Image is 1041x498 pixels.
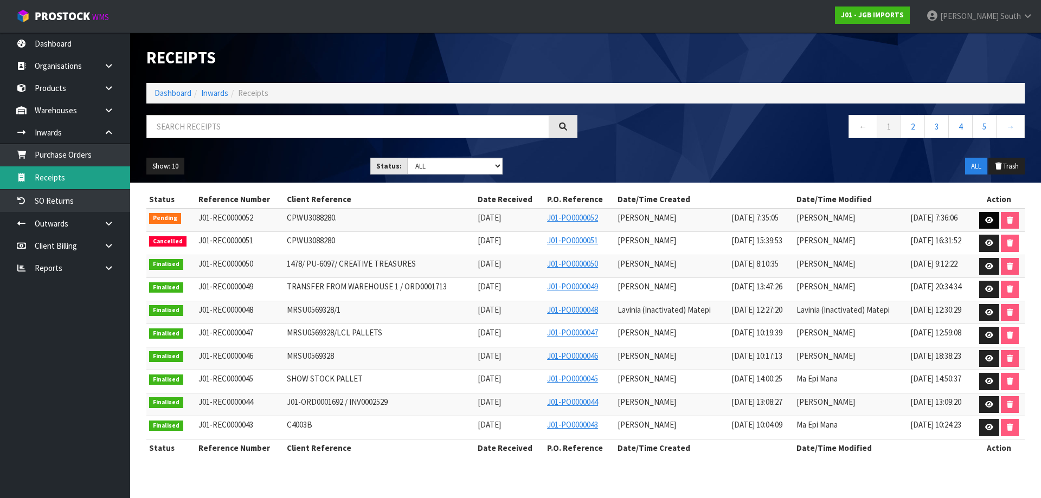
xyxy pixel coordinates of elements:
[547,281,598,292] a: J01-PO0000049
[196,191,285,208] th: Reference Number
[910,373,961,384] span: [DATE] 14:50:37
[201,88,228,98] a: Inwards
[478,212,501,223] span: [DATE]
[547,419,598,430] a: J01-PO0000043
[198,351,253,361] span: J01-REC0000046
[615,439,794,456] th: Date/Time Created
[618,281,676,292] span: [PERSON_NAME]
[910,258,958,269] span: [DATE] 9:12:22
[284,191,475,208] th: Client Reference
[149,351,183,362] span: Finalised
[796,258,855,269] span: [PERSON_NAME]
[849,115,877,138] a: ←
[877,115,901,138] a: 1
[618,235,676,245] span: [PERSON_NAME]
[547,373,598,384] a: J01-PO0000045
[198,281,253,292] span: J01-REC0000049
[287,258,416,269] span: 1478/ PU-6097/ CREATIVE TREASURES
[198,397,253,407] span: J01-REC0000044
[796,327,855,338] span: [PERSON_NAME]
[376,161,402,171] strong: Status:
[287,419,312,430] span: C4003B
[618,258,676,269] span: [PERSON_NAME]
[149,259,183,270] span: Finalised
[796,305,890,315] span: Lavinia (Inactivated) Matepi
[287,305,340,315] span: MRSU0569328/1
[155,88,191,98] a: Dashboard
[910,397,961,407] span: [DATE] 13:09:20
[547,397,598,407] a: J01-PO0000044
[149,421,183,431] span: Finalised
[910,305,961,315] span: [DATE] 12:30:29
[731,281,782,292] span: [DATE] 13:47:26
[618,419,676,430] span: [PERSON_NAME]
[618,351,676,361] span: [PERSON_NAME]
[478,397,501,407] span: [DATE]
[910,235,961,245] span: [DATE] 16:31:52
[910,212,958,223] span: [DATE] 7:36:06
[146,115,549,138] input: Search receipts
[198,373,253,384] span: J01-REC0000045
[198,235,253,245] span: J01-REC0000051
[731,419,782,430] span: [DATE] 10:04:09
[196,439,285,456] th: Reference Number
[910,327,961,338] span: [DATE] 12:59:08
[731,258,779,269] span: [DATE] 8:10:35
[618,397,676,407] span: [PERSON_NAME]
[794,191,973,208] th: Date/Time Modified
[149,397,183,408] span: Finalised
[478,327,501,338] span: [DATE]
[198,419,253,430] span: J01-REC0000043
[478,351,501,361] span: [DATE]
[478,258,501,269] span: [DATE]
[794,439,973,456] th: Date/Time Modified
[972,115,997,138] a: 5
[796,235,855,245] span: [PERSON_NAME]
[731,305,782,315] span: [DATE] 12:27:20
[287,397,388,407] span: J01-ORD0001692 / INV0002529
[287,212,337,223] span: CPWU3088280.
[146,191,196,208] th: Status
[940,11,999,21] span: [PERSON_NAME]
[731,373,782,384] span: [DATE] 14:00:25
[901,115,925,138] a: 2
[146,439,196,456] th: Status
[149,213,181,224] span: Pending
[618,327,676,338] span: [PERSON_NAME]
[547,235,598,245] a: J01-PO0000051
[796,212,855,223] span: [PERSON_NAME]
[475,439,544,456] th: Date Received
[948,115,973,138] a: 4
[287,373,363,384] span: SHOW STOCK PALLET
[284,439,475,456] th: Client Reference
[478,373,501,384] span: [DATE]
[198,212,253,223] span: J01-REC0000052
[910,281,961,292] span: [DATE] 20:34:34
[615,191,794,208] th: Date/Time Created
[478,281,501,292] span: [DATE]
[544,191,615,208] th: P.O. Reference
[146,158,184,175] button: Show: 10
[287,235,335,245] span: CPWU3088280
[731,397,782,407] span: [DATE] 13:08:27
[796,419,838,430] span: Ma Epi Mana
[475,191,544,208] th: Date Received
[149,328,183,339] span: Finalised
[146,49,577,67] h1: Receipts
[731,351,782,361] span: [DATE] 10:17:13
[731,212,779,223] span: [DATE] 7:35:05
[547,212,598,223] a: J01-PO0000052
[796,281,855,292] span: [PERSON_NAME]
[478,419,501,430] span: [DATE]
[835,7,910,24] a: J01 - JGB IMPORTS
[996,115,1025,138] a: →
[287,327,382,338] span: MRSU0569328/LCL PALLETS
[547,258,598,269] a: J01-PO0000050
[149,374,183,385] span: Finalised
[478,305,501,315] span: [DATE]
[238,88,268,98] span: Receipts
[910,419,961,430] span: [DATE] 10:24:23
[16,9,30,23] img: cube-alt.png
[547,351,598,361] a: J01-PO0000046
[198,327,253,338] span: J01-REC0000047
